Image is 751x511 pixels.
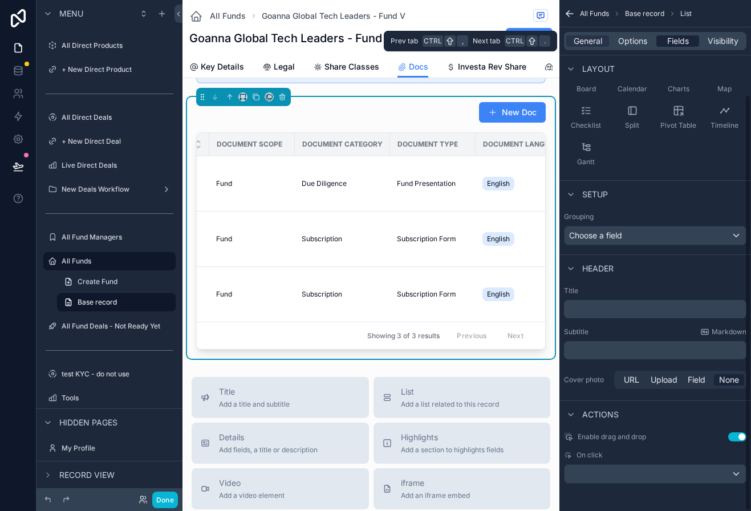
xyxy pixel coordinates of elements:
a: New Deals Workflow [43,180,176,198]
label: + New Direct Product [62,65,173,74]
span: Legal [274,61,295,72]
a: Base record [57,293,176,311]
span: Board [577,84,596,94]
span: Checklist [571,121,601,130]
a: My Profile [43,439,176,457]
span: Highlights [401,432,504,443]
label: Grouping [564,212,594,221]
a: Create Fund [57,273,176,291]
a: Fund [216,290,288,299]
span: Fund [216,290,232,299]
span: Calendar [618,84,647,94]
a: Investa Rev Share [446,56,526,79]
label: All Funds [62,257,169,266]
button: Done [152,492,178,508]
div: scrollable content [564,341,746,359]
button: VideoAdd a video element [192,468,369,509]
span: Record view [59,469,115,481]
span: Fund Presentation [397,179,456,188]
span: Upload [651,374,677,386]
span: Docs [409,61,428,72]
span: Add a title and subtitle [219,400,290,409]
span: Timeline [711,121,738,130]
button: ListAdd a list related to this record [374,377,551,418]
span: Header [582,263,614,274]
span: Choose a field [569,230,622,240]
a: Subscription Form [397,290,469,299]
span: Share Classes [324,61,379,72]
span: Fields [667,35,689,47]
label: All Direct Products [62,41,173,50]
span: Video [219,477,285,489]
a: Fund [216,179,288,188]
a: + New Direct Deal [43,132,176,151]
span: iframe [401,477,470,489]
h1: Goanna Global Tech Leaders - Fund V [189,30,393,46]
span: List [401,386,499,398]
a: Share Classes [313,56,379,79]
a: Subscription Form [397,234,469,244]
label: + New Direct Deal [62,137,173,146]
label: My Profile [62,444,173,453]
a: Fund Presentation [397,179,469,188]
span: Layout [582,63,615,75]
span: Visibility [708,35,738,47]
button: iframeAdd an iframe embed [374,468,551,509]
span: Next tab [473,36,500,46]
span: , [458,36,467,46]
span: Charts [668,84,689,94]
span: Add a section to highlights fields [401,445,504,455]
button: Edit [506,28,553,48]
span: Split [625,121,639,130]
span: Key Details [201,61,244,72]
label: All Fund Deals - Not Ready Yet [62,322,173,331]
span: Title [219,386,290,398]
a: English [482,175,564,193]
span: Subscription Form [397,290,456,299]
span: Options [618,35,647,47]
span: Investa Rev Share [458,61,526,72]
span: Menu [59,8,83,19]
span: Pivot Table [660,121,696,130]
span: URL [624,374,639,386]
span: Fund [216,179,232,188]
a: All Fund Deals - Not Ready Yet [43,317,176,335]
button: Gantt [564,137,608,171]
span: Subscription [302,290,342,299]
span: Due Diligence [302,179,347,188]
span: List [680,9,692,18]
span: English [487,290,510,299]
span: Gantt [577,157,595,167]
a: Fund [216,234,288,244]
span: Setup [582,189,608,200]
span: Markdown [712,327,746,336]
button: DetailsAdd fields, a title or description [192,423,369,464]
span: Actions [582,409,619,420]
div: scrollable content [564,300,746,318]
a: Legal [262,56,295,79]
a: Live Direct Deals [43,156,176,175]
span: Base record [625,9,664,18]
label: Title [564,286,746,295]
a: Goanna Global Tech Leaders - Fund V [262,10,405,22]
label: Subtitle [564,327,588,336]
a: Key Details [189,56,244,79]
span: Map [717,84,732,94]
span: Document Scope [217,140,282,149]
button: Checklist [564,100,608,135]
button: New Doc [479,102,546,123]
span: Add a video element [219,491,285,500]
span: Enable drag and drop [578,432,646,441]
a: English [482,285,564,303]
span: Document Type [397,140,458,149]
label: All Direct Deals [62,113,173,122]
a: All Direct Products [43,36,176,55]
span: Field [688,374,705,386]
a: All Direct Deals [43,108,176,127]
span: English [487,234,510,244]
span: Prev tab [391,36,418,46]
a: All Funds [189,9,246,23]
span: . [540,36,549,46]
label: New Deals Workflow [62,185,157,194]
